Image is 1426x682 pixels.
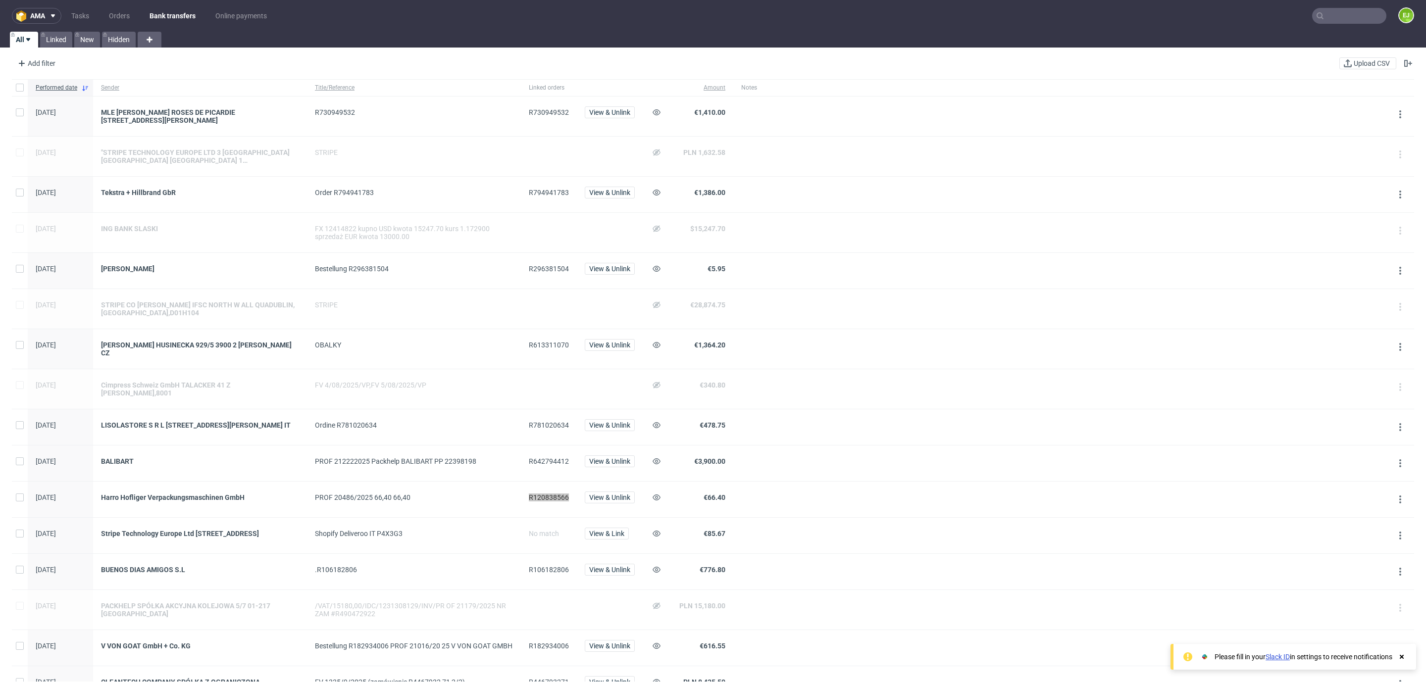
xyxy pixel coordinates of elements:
[101,566,299,574] a: BUENOS DIAS AMIGOS S.L
[101,530,299,537] div: Stripe Technology Europe Ltd [STREET_ADDRESS]
[529,341,569,349] span: R613311070
[529,530,559,537] span: No match
[36,265,56,273] span: [DATE]
[529,457,569,465] span: R642794412
[101,381,299,397] div: Cimpress Schweiz GmbH TALACKER 41 Z [PERSON_NAME],8001
[585,265,635,273] a: View & Unlink
[679,602,725,610] span: PLN 15,180.00
[1339,57,1396,69] button: Upload CSV
[694,457,725,465] span: €3,900.00
[585,455,635,467] button: View & Unlink
[315,84,513,92] span: Title/Reference
[529,421,569,429] span: R781020634
[315,493,513,501] div: PROF 20486/2025 66,40 66,40
[12,8,61,24] button: ama
[529,642,569,650] span: R182934006
[585,642,635,650] a: View & Unlink
[101,642,299,650] a: V VON GOAT GmbH + Co. KG
[315,421,513,429] div: Ordine R781020634
[585,640,635,652] button: View & Unlink
[36,381,56,389] span: [DATE]
[1266,653,1290,661] a: Slack ID
[589,189,630,196] span: View & Unlink
[315,225,513,241] div: FX 12414822 kupno USD kwota 15247.70 kurs 1.172900 sprzedaż EUR kwota 13000.00
[315,189,513,196] div: Order R794941783
[101,421,299,429] a: LISOLASTORE S R L [STREET_ADDRESS][PERSON_NAME] IT
[694,341,725,349] span: €1,364.20
[101,84,299,92] span: Sender
[585,419,635,431] button: View & Unlink
[101,493,299,501] div: Harro Hofliger Verpackungsmaschinen GmbH
[589,422,630,429] span: View & Unlink
[589,109,630,116] span: View & Unlink
[585,491,635,503] button: View & Unlink
[101,602,299,618] div: PACKHELP SPÓŁKA AKCYJNA KOLEJOWA 5/7 01-217 [GEOGRAPHIC_DATA]
[36,566,56,574] span: [DATE]
[585,187,635,198] button: View & Unlink
[585,339,635,351] button: View & Unlink
[315,341,513,349] div: OBALKY
[36,84,77,92] span: Performed date
[101,108,299,124] a: MLE [PERSON_NAME] ROSES DE PICARDIE [STREET_ADDRESS][PERSON_NAME]
[102,32,136,48] a: Hidden
[36,530,56,537] span: [DATE]
[683,148,725,156] span: PLN 1,632.58
[585,457,635,465] a: View & Unlink
[315,566,513,574] div: .R106182806
[101,265,299,273] div: [PERSON_NAME]
[589,494,630,501] span: View & Unlink
[36,602,56,610] span: [DATE]
[700,381,725,389] span: €340.80
[585,108,635,116] a: View & Unlink
[315,602,513,618] div: /VAT/15180,00/IDC/1231308129/INV/PR OF 21179/2025 NR ZAM #R490472922
[315,265,513,273] div: Bestellung R296381504
[10,32,38,48] a: All
[30,12,45,19] span: ama
[101,148,299,164] a: "STRIPE TECHNOLOGY EUROPE LTD 3 [GEOGRAPHIC_DATA] [GEOGRAPHIC_DATA] [GEOGRAPHIC_DATA] 1 [GEOGRAPH...
[16,10,30,22] img: logo
[101,225,299,233] a: ING BANK SLASKI
[101,457,299,465] a: BALIBART
[144,8,202,24] a: Bank transfers
[36,189,56,196] span: [DATE]
[36,225,56,233] span: [DATE]
[36,341,56,349] span: [DATE]
[36,642,56,650] span: [DATE]
[101,189,299,196] a: Tekstra + Hillbrand GbR
[708,265,725,273] span: €5.95
[315,530,513,537] div: Shopify Deliveroo IT P4X3G3
[529,189,569,196] span: R794941783
[585,564,635,576] button: View & Unlink
[589,530,624,537] span: View & Link
[1352,60,1392,67] span: Upload CSV
[36,457,56,465] span: [DATE]
[315,148,513,156] div: STRIPE
[585,421,635,429] a: View & Unlink
[36,301,56,309] span: [DATE]
[1200,652,1210,662] img: Slack
[704,530,725,537] span: €85.67
[585,341,635,349] a: View & Unlink
[589,566,630,573] span: View & Unlink
[585,528,629,539] button: View & Link
[101,341,299,357] a: [PERSON_NAME] HUSINECKA 929/5 3900 2 [PERSON_NAME] CZ
[1399,8,1413,22] figcaption: EJ
[74,32,100,48] a: New
[14,55,57,71] div: Add filter
[694,189,725,196] span: €1,386.00
[315,457,513,465] div: PROF 212222025 Packhelp BALIBART PP 22398198
[529,108,569,116] span: R730949532
[529,566,569,574] span: R106182806
[585,189,635,196] a: View & Unlink
[690,301,725,309] span: €28,874.75
[585,106,635,118] button: View & Unlink
[529,493,569,501] span: R120838566
[700,566,725,574] span: €776.80
[1215,652,1392,662] div: Please fill in your in settings to receive notifications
